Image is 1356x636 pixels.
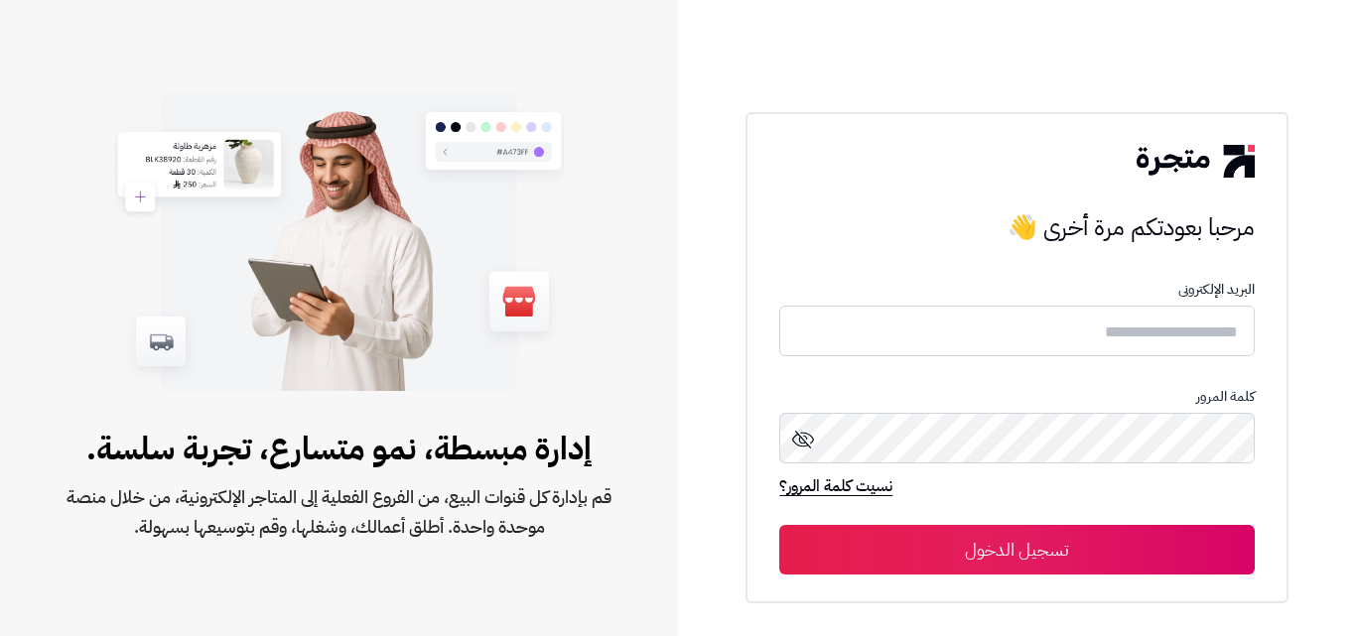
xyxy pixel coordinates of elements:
[779,474,892,502] a: نسيت كلمة المرور؟
[779,207,1254,247] h3: مرحبا بعودتكم مرة أخرى 👋
[779,282,1254,298] p: البريد الإلكترونى
[779,525,1254,574] button: تسجيل الدخول
[1137,145,1254,177] img: logo-2.png
[64,482,614,542] span: قم بإدارة كل قنوات البيع، من الفروع الفعلية إلى المتاجر الإلكترونية، من خلال منصة موحدة واحدة. أط...
[779,389,1254,405] p: كلمة المرور
[64,425,614,472] span: إدارة مبسطة، نمو متسارع، تجربة سلسة.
